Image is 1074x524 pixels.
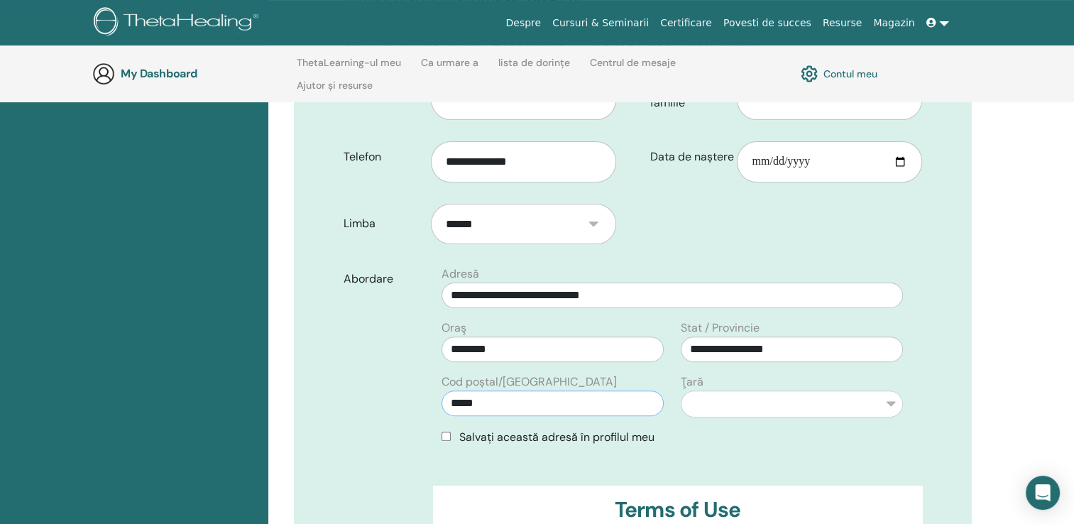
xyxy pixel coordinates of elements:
a: Ajutor și resurse [297,80,373,102]
img: generic-user-icon.jpg [92,62,115,85]
label: Ţară [681,373,703,391]
a: Certificare [654,10,718,36]
label: Cod poștal/[GEOGRAPHIC_DATA] [442,373,617,391]
a: Resurse [817,10,868,36]
a: Ca urmare a [421,57,478,80]
label: Telefon [333,143,431,170]
h3: Terms of Use [444,497,911,523]
h3: My Dashboard [121,67,263,80]
a: ThetaLearning-ul meu [297,57,401,80]
label: Abordare [333,266,433,293]
label: Data de naștere [640,143,738,170]
a: Despre [500,10,547,36]
label: Stat / Provincie [681,320,760,337]
span: Salvați această adresă în profilul meu [459,430,654,444]
a: lista de dorințe [498,57,570,80]
a: Magazin [867,10,920,36]
img: cog.svg [801,62,818,86]
a: Contul meu [801,62,877,86]
label: Oraş [442,320,466,337]
div: Open Intercom Messenger [1026,476,1060,510]
a: Cursuri & Seminarii [547,10,654,36]
label: Limba [333,210,431,237]
a: Centrul de mesaje [590,57,676,80]
label: Adresă [442,266,479,283]
img: logo.png [94,7,263,39]
a: Povesti de succes [718,10,817,36]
